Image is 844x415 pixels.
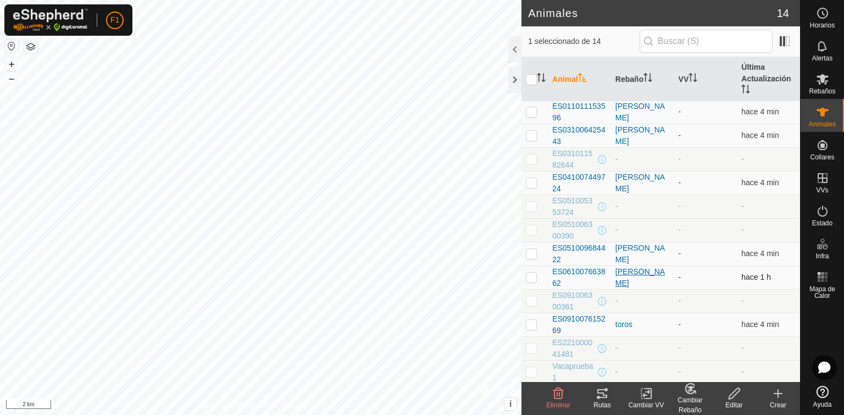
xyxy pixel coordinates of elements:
p-sorticon: Activar para ordenar [537,75,546,84]
div: - [615,342,670,354]
button: + [5,58,18,71]
span: Ayuda [813,401,832,408]
app-display-virtual-paddock-transition: - [679,273,681,281]
p-sorticon: Activar para ordenar [688,75,697,84]
th: VV [674,57,737,102]
span: ES011011153596 [552,101,607,124]
div: toros [615,319,670,330]
span: F1 [110,14,119,26]
div: [PERSON_NAME] [615,171,670,195]
span: 22 ago 2025, 12:36 [741,107,779,116]
span: - [741,296,744,305]
span: ES051006300390 [552,219,596,242]
span: 22 ago 2025, 12:36 [741,131,779,140]
span: - [741,344,744,352]
div: - [615,366,670,378]
span: 22 ago 2025, 12:36 [741,249,779,258]
p-sorticon: Activar para ordenar [741,86,750,95]
app-display-virtual-paddock-transition: - [679,107,681,116]
p-sorticon: Activar para ordenar [643,75,652,84]
app-display-virtual-paddock-transition: - [679,202,681,211]
div: [PERSON_NAME] [615,101,670,124]
span: Vacaprueba1 [552,361,596,384]
app-display-virtual-paddock-transition: - [679,154,681,163]
span: Animales [809,121,836,128]
span: i [509,399,512,408]
span: ES091007615269 [552,313,607,336]
div: - [615,153,670,165]
button: Restablecer Mapa [5,40,18,53]
app-display-virtual-paddock-transition: - [679,344,681,352]
span: ES031006425443 [552,124,607,147]
div: Editar [712,400,756,410]
th: Rebaño [611,57,674,102]
span: Infra [815,253,829,259]
input: Buscar (S) [640,30,773,53]
img: Logo Gallagher [13,9,88,31]
app-display-virtual-paddock-transition: - [679,249,681,258]
div: [PERSON_NAME] [615,242,670,265]
span: - [741,154,744,163]
span: Estado [812,220,832,226]
span: Eliminar [546,401,570,409]
a: Política de Privacidad [204,401,267,411]
span: 22 ago 2025, 12:36 [741,178,779,187]
span: 1 seleccionado de 14 [528,36,639,47]
span: Alertas [812,55,832,62]
span: Collares [810,154,834,161]
div: - [615,201,670,212]
div: Cambiar Rebaño [668,395,712,415]
span: Rebaños [809,88,835,95]
div: Cambiar VV [624,400,668,410]
span: 14 [777,5,789,21]
app-display-virtual-paddock-transition: - [679,178,681,187]
app-display-virtual-paddock-transition: - [679,367,681,376]
span: - [741,202,744,211]
div: [PERSON_NAME] [615,124,670,147]
h2: Animales [528,7,777,20]
div: Rutas [580,400,624,410]
app-display-virtual-paddock-transition: - [679,320,681,329]
span: ES041007449724 [552,171,607,195]
button: Capas del Mapa [24,40,37,53]
app-display-virtual-paddock-transition: - [679,296,681,305]
span: ES221000041481 [552,337,596,360]
button: – [5,72,18,85]
app-display-virtual-paddock-transition: - [679,131,681,140]
a: Ayuda [801,381,844,412]
div: [PERSON_NAME] [615,266,670,289]
span: Mapa de Calor [803,286,841,299]
app-display-virtual-paddock-transition: - [679,225,681,234]
span: ES061007663862 [552,266,607,289]
a: Contáctenos [281,401,318,411]
div: - [615,224,670,236]
th: Última Actualización [737,57,800,102]
button: i [504,398,517,410]
span: VVs [816,187,828,193]
span: ES051005353724 [552,195,596,218]
span: 22 ago 2025, 12:36 [741,320,779,329]
span: ES031011582644 [552,148,596,171]
span: ES091006300361 [552,290,596,313]
th: Animal [548,57,611,102]
p-sorticon: Activar para ordenar [578,75,587,84]
span: 22 ago 2025, 11:36 [741,273,771,281]
div: - [615,295,670,307]
span: ES051009684422 [552,242,607,265]
span: - [741,225,744,234]
span: Horarios [810,22,835,29]
div: Crear [756,400,800,410]
span: - [741,367,744,376]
